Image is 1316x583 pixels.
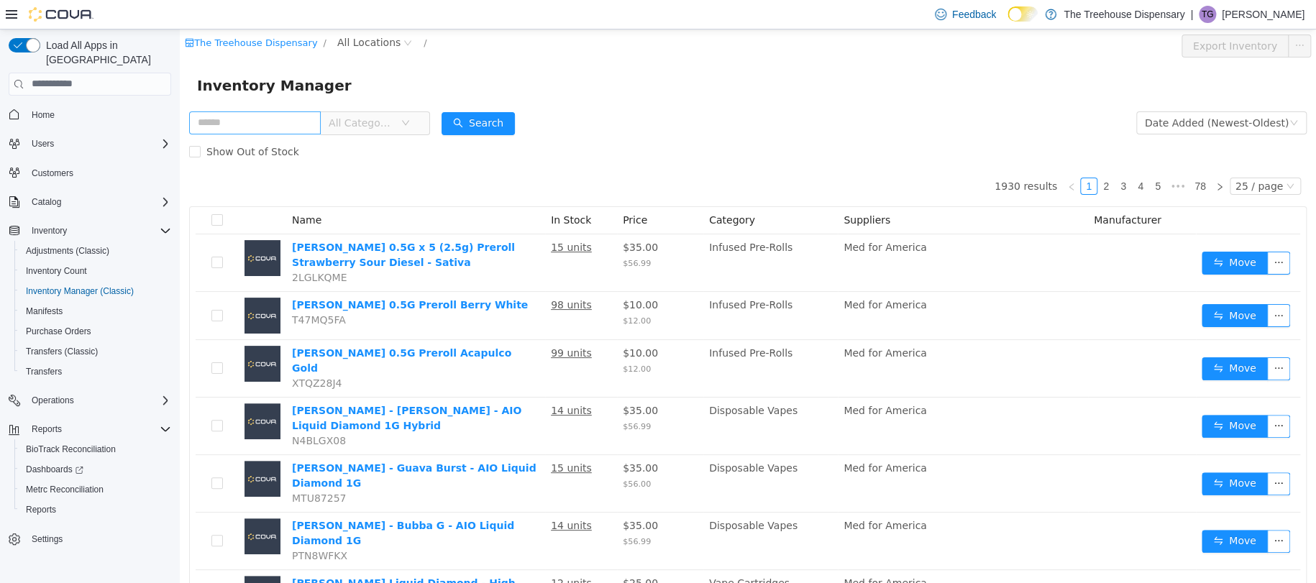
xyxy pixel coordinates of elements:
button: Purchase Orders [14,321,177,341]
span: $56.00 [443,450,471,459]
i: icon: left [887,153,896,162]
span: Home [32,109,55,121]
span: TG [1202,6,1214,23]
i: icon: shop [5,9,14,18]
div: Teresa Garcia [1199,6,1216,23]
a: [PERSON_NAME] - Guava Burst - AIO Liquid Diamond 1G [112,433,357,459]
a: Dashboards [20,461,89,478]
span: All Locations [157,5,221,21]
a: [PERSON_NAME] Liquid Diamond - High Tide 1G Vape [112,548,336,574]
span: Manifests [26,306,63,317]
span: Price [443,185,467,196]
u: 14 units [371,490,412,502]
a: [PERSON_NAME] 0.5G Preroll Berry White [112,270,348,281]
li: 2 [918,148,935,165]
button: Inventory Manager (Classic) [14,281,177,301]
u: 14 units [371,375,412,387]
input: Dark Mode [1007,6,1038,22]
button: Inventory [3,221,177,241]
span: Inventory Count [20,262,171,280]
span: Reports [26,504,56,515]
span: XTQZ28J4 [112,348,162,359]
a: Purchase Orders [20,323,97,340]
span: Dashboards [20,461,171,478]
img: Jeeter 0.5G x 5 (2.5g) Preroll Strawberry Sour Diesel - Sativa placeholder [65,211,101,247]
i: icon: down [221,89,230,99]
a: icon: shopThe Treehouse Dispensary [5,8,137,19]
span: Catalog [26,193,171,211]
a: Adjustments (Classic) [20,242,115,260]
span: Suppliers [664,185,710,196]
p: The Treehouse Dispensary [1064,6,1184,23]
a: Home [26,106,60,124]
u: 99 units [371,318,412,329]
span: Med for America [664,375,746,387]
a: Settings [26,531,68,548]
button: BioTrack Reconciliation [14,439,177,459]
span: Manifests [20,303,171,320]
span: $12.00 [443,287,471,296]
button: Inventory [26,222,73,239]
span: Med for America [664,212,746,224]
p: [PERSON_NAME] [1222,6,1304,23]
a: [PERSON_NAME] - [PERSON_NAME] - AIO Liquid Diamond 1G Hybrid [112,375,342,402]
span: Users [32,138,54,150]
img: Jeeter - Guava Burst - AIO Liquid Diamond 1G placeholder [65,431,101,467]
span: Adjustments (Classic) [20,242,171,260]
img: Jeeter Liquid Diamond - High Tide 1G Vape placeholder [65,546,101,582]
td: Disposable Vapes [524,368,658,426]
img: Jeeter - Autumn Haze - AIO Liquid Diamond 1G Hybrid placeholder [65,374,101,410]
span: All Categories [149,86,214,101]
span: Manufacturer [914,185,982,196]
a: 4 [953,149,969,165]
button: icon: swapMove [1022,275,1088,298]
a: Inventory Count [20,262,93,280]
button: Catalog [26,193,67,211]
li: 5 [969,148,987,165]
span: Transfers (Classic) [20,343,171,360]
a: Transfers (Classic) [20,343,104,360]
a: BioTrack Reconciliation [20,441,122,458]
span: Name [112,185,142,196]
span: Med for America [664,318,746,329]
a: [PERSON_NAME] 0.5G x 5 (2.5g) Preroll Strawberry Sour Diesel - Sativa [112,212,335,239]
a: 2 [918,149,934,165]
span: N4BLGX08 [112,405,166,417]
span: Med for America [664,433,746,444]
i: icon: down [1106,152,1115,162]
span: Inventory Manager [17,45,181,68]
span: 2LGLKQME [112,242,167,254]
span: Settings [26,530,171,548]
td: Disposable Vapes [524,483,658,541]
span: $35.00 [443,375,478,387]
button: Customers [3,162,177,183]
button: icon: ellipsis [1087,222,1110,245]
span: Inventory [32,225,67,237]
button: icon: searchSearch [262,83,335,106]
span: $25.00 [443,548,478,559]
span: Load All Apps in [GEOGRAPHIC_DATA] [40,38,171,67]
button: icon: ellipsis [1087,328,1110,351]
li: 3 [935,148,952,165]
span: Inventory [26,222,171,239]
a: Metrc Reconciliation [20,481,109,498]
button: icon: ellipsis [1108,5,1131,28]
button: icon: ellipsis [1087,443,1110,466]
span: Metrc Reconciliation [20,481,171,498]
span: Settings [32,533,63,545]
button: icon: ellipsis [1087,500,1110,523]
li: 1 [900,148,918,165]
span: Operations [26,392,171,409]
u: 98 units [371,270,412,281]
td: Disposable Vapes [524,426,658,483]
a: [PERSON_NAME] 0.5G Preroll Acapulco Gold [112,318,332,344]
button: icon: swapMove [1022,500,1088,523]
span: $10.00 [443,270,478,281]
a: 1 [901,149,917,165]
span: $10.00 [443,318,478,329]
span: MTU87257 [112,463,166,474]
button: icon: swapMove [1022,443,1088,466]
span: Users [26,135,171,152]
button: icon: swapMove [1022,328,1088,351]
i: icon: down [1110,89,1118,99]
